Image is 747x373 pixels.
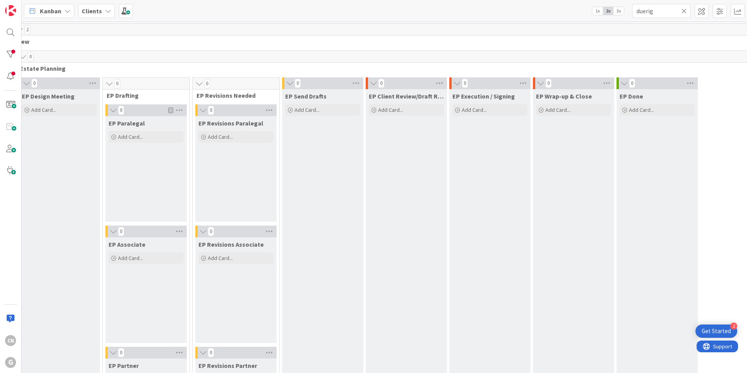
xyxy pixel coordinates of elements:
[378,106,403,113] span: Add Card...
[620,92,643,100] span: EP Done
[5,5,16,16] img: Visit kanbanzone.com
[22,92,75,100] span: EP Design Meeting
[285,92,327,100] span: EP Send Drafts
[730,323,737,330] div: 2
[109,119,145,127] span: EP Paralegal
[536,92,592,100] span: EP Wrap-up & Close
[208,133,233,140] span: Add Card...
[295,106,320,113] span: Add Card...
[197,91,270,99] span: EP Revisions Needed
[118,348,124,357] span: 0
[109,362,139,369] span: EP Partner
[198,119,263,127] span: EP Revisions Paralegal
[629,106,654,113] span: Add Card...
[27,52,34,61] span: 0
[592,7,603,15] span: 1x
[118,133,143,140] span: Add Card...
[82,7,102,15] b: Clients
[369,92,444,100] span: EP Client Review/Draft Review Meeting
[114,79,120,88] span: 0
[545,79,552,88] span: 0
[118,106,124,115] span: 0
[632,4,691,18] input: Quick Filter...
[198,362,257,369] span: EP Revisions Partner
[5,357,16,368] div: G
[295,79,301,88] span: 0
[208,106,214,115] span: 0
[109,240,145,248] span: EP Associate
[107,91,180,99] span: EP Drafting
[208,348,214,357] span: 0
[208,255,233,262] span: Add Card...
[613,7,624,15] span: 3x
[378,79,384,88] span: 0
[702,327,731,335] div: Get Started
[31,79,38,88] span: 0
[629,79,635,88] span: 0
[198,240,264,248] span: EP Revisions Associate
[204,79,210,88] span: 0
[24,25,30,34] span: 2
[5,335,16,346] div: CN
[545,106,570,113] span: Add Card...
[452,92,515,100] span: EP Execution / Signing
[462,106,487,113] span: Add Card...
[118,227,124,236] span: 0
[603,7,613,15] span: 2x
[695,325,737,338] div: Open Get Started checklist, remaining modules: 2
[16,1,36,11] span: Support
[118,255,143,262] span: Add Card...
[462,79,468,88] span: 0
[31,106,56,113] span: Add Card...
[40,6,61,16] span: Kanban
[208,227,214,236] span: 0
